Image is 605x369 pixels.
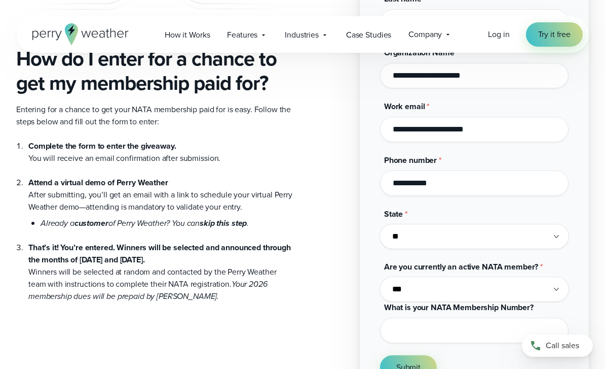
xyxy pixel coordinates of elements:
span: Are you currently an active NATA member? [384,261,538,273]
p: Entering for a chance to get your NATA membership paid for is easy. Follow the steps below and fi... [16,104,294,128]
strong: customer [74,217,108,229]
a: Case Studies [337,24,400,45]
span: Call sales [546,340,579,352]
span: How it Works [165,29,210,41]
span: Work email [384,100,425,112]
em: Your 2026 membership dues will be prepaid by [PERSON_NAME]. [28,278,268,302]
em: Already a of Perry Weather? You can . [41,217,249,229]
a: Try it free [526,22,583,47]
span: Phone number [384,154,437,166]
span: Try it free [538,28,571,41]
strong: skip this step [200,217,247,229]
strong: Attend a virtual demo of Perry Weather [28,177,168,188]
li: Winners will be selected at random and contacted by the Perry Weather team with instructions to c... [28,229,294,303]
h3: How do I enter for a chance to get my membership paid for? [16,47,294,95]
li: After submitting, you’ll get an email with a link to schedule your virtual Perry Weather demo—att... [28,164,294,229]
a: Call sales [522,334,593,357]
a: Log in [488,28,509,41]
strong: That’s it! You’re entered. Winners will be selected and announced through the months of [DATE] an... [28,242,291,265]
span: What is your NATA Membership Number? [384,301,534,313]
span: Company [408,28,442,41]
span: Log in [488,28,509,40]
strong: Complete the form to enter the giveaway. [28,140,176,152]
span: State [384,208,403,220]
a: How it Works [156,24,218,45]
span: Industries [285,29,319,41]
span: Features [227,29,257,41]
li: You will receive an email confirmation after submission. [28,140,294,164]
span: Case Studies [346,29,391,41]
